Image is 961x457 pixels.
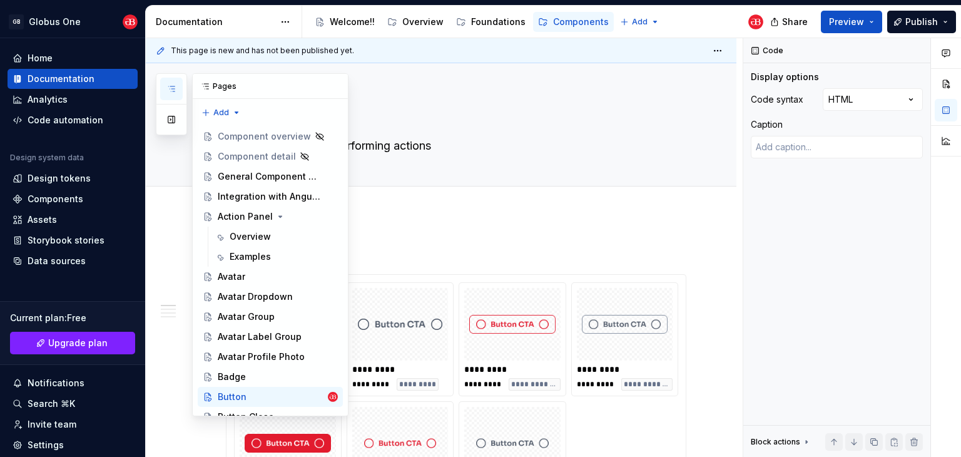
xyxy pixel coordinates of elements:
[471,16,526,28] div: Foundations
[616,13,663,31] button: Add
[8,435,138,455] a: Settings
[218,290,293,303] div: Avatar Dropdown
[748,14,763,29] img: Globus Bank UX Team
[829,16,864,28] span: Preview
[171,46,354,56] span: This page is new and has not been published yet.
[218,371,246,383] div: Badge
[230,230,271,243] div: Overview
[330,16,375,28] div: Welcome!!
[230,250,271,263] div: Examples
[28,255,86,267] div: Data sources
[193,74,348,99] div: Pages
[632,17,648,27] span: Add
[751,433,811,451] div: Block actions
[28,213,57,226] div: Assets
[223,103,684,133] textarea: Button
[782,16,808,28] span: Share
[198,207,343,227] a: Action Panel
[223,136,684,156] textarea: Buttons are used for performing actions
[198,167,343,187] a: General Component Guidelines
[198,387,343,407] a: ButtonGlobus Bank UX Team
[218,130,311,143] div: Component overview
[9,14,24,29] div: GB
[751,93,803,106] div: Code syntax
[28,93,68,106] div: Analytics
[8,90,138,110] a: Analytics
[218,150,296,163] div: Component detail
[28,439,64,451] div: Settings
[213,108,229,118] span: Add
[887,11,956,33] button: Publish
[198,307,343,327] a: Avatar Group
[198,126,343,146] a: Component overview
[198,347,343,367] a: Avatar Profile Photo
[28,172,91,185] div: Design tokens
[48,337,108,349] span: Upgrade plan
[198,287,343,307] a: Avatar Dropdown
[8,394,138,414] button: Search ⌘K
[29,16,81,28] div: Globus One
[218,411,274,423] div: Button Close
[218,331,302,343] div: Avatar Label Group
[451,12,531,32] a: Foundations
[382,12,449,32] a: Overview
[210,247,343,267] a: Examples
[28,418,76,431] div: Invite team
[28,398,75,410] div: Search ⌘K
[751,118,783,131] div: Caption
[821,11,882,33] button: Preview
[905,16,938,28] span: Publish
[553,16,609,28] div: Components
[198,367,343,387] a: Badge
[198,146,343,167] a: Component detail
[310,9,614,34] div: Page tree
[8,373,138,393] button: Notifications
[8,48,138,68] a: Home
[218,391,247,403] div: Button
[310,12,380,32] a: Welcome!!
[10,153,84,163] div: Design system data
[218,190,321,203] div: Integration with Angular Project
[198,187,343,207] a: Integration with Angular Project
[8,168,138,188] a: Design tokens
[751,71,819,83] div: Display options
[198,327,343,347] a: Avatar Label Group
[8,110,138,130] a: Code automation
[218,270,245,283] div: Avatar
[28,377,84,389] div: Notifications
[28,114,103,126] div: Code automation
[28,193,83,205] div: Components
[218,351,305,363] div: Avatar Profile Photo
[123,14,138,29] img: Globus Bank UX Team
[28,234,104,247] div: Storybook stories
[156,16,274,28] div: Documentation
[328,392,338,402] img: Globus Bank UX Team
[8,189,138,209] a: Components
[198,104,245,121] button: Add
[533,12,614,32] a: Components
[218,210,273,223] div: Action Panel
[10,332,135,354] button: Upgrade plan
[218,311,275,323] div: Avatar Group
[764,11,816,33] button: Share
[28,73,94,85] div: Documentation
[198,267,343,287] a: Avatar
[218,170,321,183] div: General Component Guidelines
[8,210,138,230] a: Assets
[402,16,444,28] div: Overview
[3,8,143,35] button: GBGlobus OneGlobus Bank UX Team
[8,69,138,89] a: Documentation
[751,437,800,447] div: Block actions
[8,230,138,250] a: Storybook stories
[8,251,138,271] a: Data sources
[10,312,135,324] div: Current plan : Free
[198,407,343,427] a: Button Close
[210,227,343,247] a: Overview
[28,52,53,64] div: Home
[8,414,138,434] a: Invite team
